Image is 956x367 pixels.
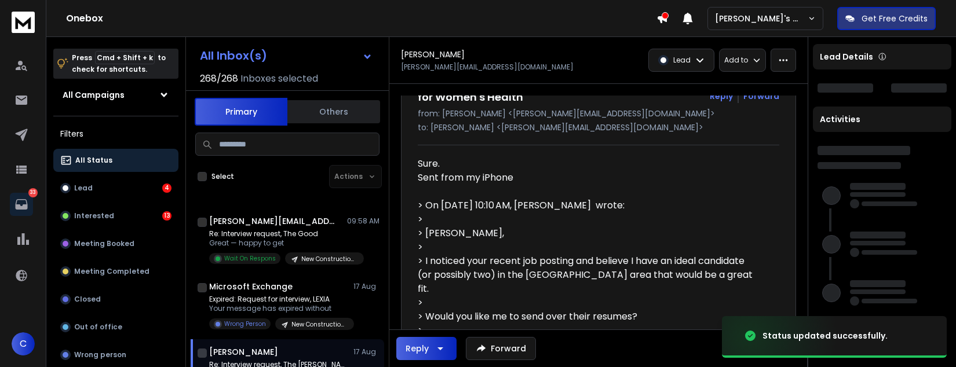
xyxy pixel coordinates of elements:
button: Primary [195,98,287,126]
span: 268 / 268 [200,72,238,86]
h3: Inboxes selected [240,72,318,86]
p: Closed [74,295,101,304]
button: Closed [53,288,178,311]
p: Re: Interview request, The Good [209,229,348,238]
img: logo [12,12,35,33]
h1: Microsoft Exchange [209,281,293,292]
p: Interested [74,211,114,221]
p: Add to [724,56,748,65]
p: Lead Details [820,51,873,63]
button: Others [287,99,380,124]
label: Select [211,172,234,181]
p: All Status [75,156,112,165]
p: Expired: Request for interview, LEXIA [209,295,348,304]
p: Wait On Respons [224,254,276,263]
button: C [12,332,35,355]
h1: [PERSON_NAME][EMAIL_ADDRESS][DOMAIN_NAME] [209,215,337,227]
button: All Campaigns [53,83,178,107]
div: 4 [162,183,172,193]
p: 33 [28,188,38,197]
h3: Filters [53,126,178,142]
div: Status updated successfully. [762,330,888,342]
p: 17 Aug [353,282,380,291]
button: Out of office [53,315,178,339]
button: Reply [396,337,457,360]
div: Activities [813,107,951,132]
p: Out of office [74,322,122,332]
p: Lead [673,56,691,65]
span: Cmd + Shift + k [95,51,155,64]
div: 13 [162,211,172,221]
p: Meeting Booked [74,239,134,248]
button: Forward [466,337,536,360]
button: Meeting Completed [53,260,178,283]
h1: [PERSON_NAME] [209,346,278,358]
p: Press to check for shortcuts. [72,52,166,75]
button: Wrong person [53,343,178,366]
p: Get Free Credits [862,13,928,24]
p: 09:58 AM [347,216,380,226]
p: 17 Aug [353,347,380,357]
a: 33 [10,193,33,216]
button: All Inbox(s) [191,44,382,67]
p: from: [PERSON_NAME] <[PERSON_NAME][EMAIL_ADDRESS][DOMAIN_NAME]> [418,108,779,119]
button: All Status [53,149,178,172]
h1: All Inbox(s) [200,50,267,61]
p: New ConstructionX [291,320,347,329]
button: Lead4 [53,177,178,200]
div: Reply [406,343,429,354]
h1: Onebox [66,12,656,25]
p: Lead [74,183,93,193]
button: Interested13 [53,204,178,227]
p: New ConstructionX [301,255,357,263]
button: Reply [710,90,733,102]
h1: All Campaigns [63,89,125,101]
div: Forward [743,90,779,102]
h1: [PERSON_NAME] [401,49,465,60]
p: Wrong Person [224,320,266,328]
p: to: [PERSON_NAME] <[PERSON_NAME][EMAIL_ADDRESS][DOMAIN_NAME]> [418,122,779,133]
p: Your message has expired without [209,304,348,313]
p: Wrong person [74,350,126,359]
p: Meeting Completed [74,267,149,276]
p: Great — happy to get [209,238,348,248]
button: Meeting Booked [53,232,178,255]
p: [PERSON_NAME][EMAIL_ADDRESS][DOMAIN_NAME] [401,63,574,72]
button: Get Free Credits [837,7,936,30]
p: [PERSON_NAME]'s Workspace [715,13,808,24]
